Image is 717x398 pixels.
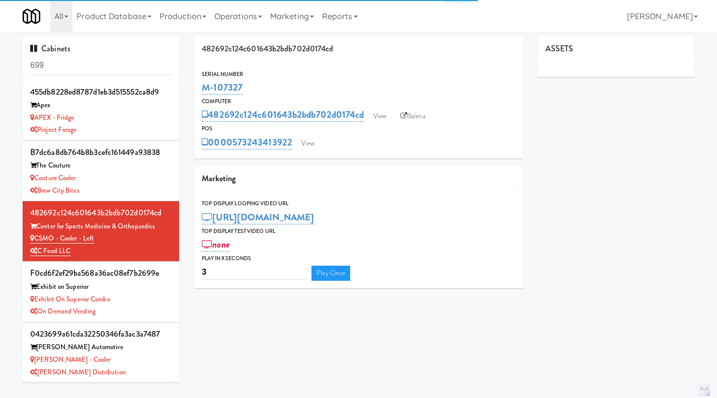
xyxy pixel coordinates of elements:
a: 482692c124c601643b2bdb702d0174cd [202,108,364,122]
div: Serial Number [202,69,515,79]
a: View [368,109,391,124]
a: C Food LLC [30,246,70,256]
div: Play in X seconds [202,254,515,264]
img: Micromart [23,8,40,25]
a: Balena [395,109,431,124]
div: Exhibit on Superior [30,281,172,293]
a: Couture Cooler [30,173,76,183]
div: 455db8228ed8787d1eb3d515552ca8d9 [30,85,172,100]
li: 482692c124c601643b2bdb702d0174cdCenter for Sports Medicine & Orthopaedics CSMO - Cooler - LeftC F... [23,201,179,262]
a: M-107327 [202,81,243,95]
div: Top Display Test Video Url [202,226,515,236]
div: f0cd6f2ef29ba568a36ac08ef7b2699e [30,266,172,281]
a: Project Forage [30,125,77,134]
a: On Demand Vending [30,306,96,316]
a: Brew City Bites [30,186,79,195]
div: Center for Sports Medicine & Orthopaedics [30,220,172,233]
a: none [202,237,229,252]
a: 0000573243413922 [202,135,292,149]
li: 0423699a61cda32250346fa3ac3a7487[PERSON_NAME] Automotive [PERSON_NAME] - Cooler[PERSON_NAME] Dist... [23,323,179,383]
span: Cabinets [30,43,70,54]
div: Computer [202,97,515,107]
a: Exhibit on Superior Combo [30,294,110,304]
input: Search cabinets [30,56,172,75]
div: 0423699a61cda32250346fa3ac3a7487 [30,327,172,342]
span: Marketing [202,173,235,184]
a: View [296,136,320,151]
div: POS [202,124,515,134]
li: f0cd6f2ef29ba568a36ac08ef7b2699eExhibit on Superior Exhibit on Superior ComboOn Demand Vending [23,262,179,322]
div: Apex [30,99,172,112]
a: [PERSON_NAME] Distribution [30,367,126,377]
div: 482692c124c601643b2bdb702d0174cd [30,205,172,220]
div: 482692c124c601643b2bdb702d0174cd [194,36,523,62]
div: b7dc6a8db764b8b3cefc161449a93838 [30,145,172,160]
a: Play Once [311,266,350,281]
span: ASSETS [545,43,574,54]
div: [PERSON_NAME] Automotive [30,341,172,354]
a: [PERSON_NAME] - Cooler [30,355,111,364]
a: CSMO - Cooler - Left [30,233,94,244]
a: APEX - Fridge [30,113,74,122]
a: [URL][DOMAIN_NAME] [202,210,314,224]
li: 455db8228ed8787d1eb3d515552ca8d9Apex APEX - FridgeProject Forage [23,81,179,141]
div: Top Display Looping Video Url [202,199,515,209]
li: b7dc6a8db764b8b3cefc161449a93838The Couture Couture CoolerBrew City Bites [23,141,179,201]
div: The Couture [30,160,172,172]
